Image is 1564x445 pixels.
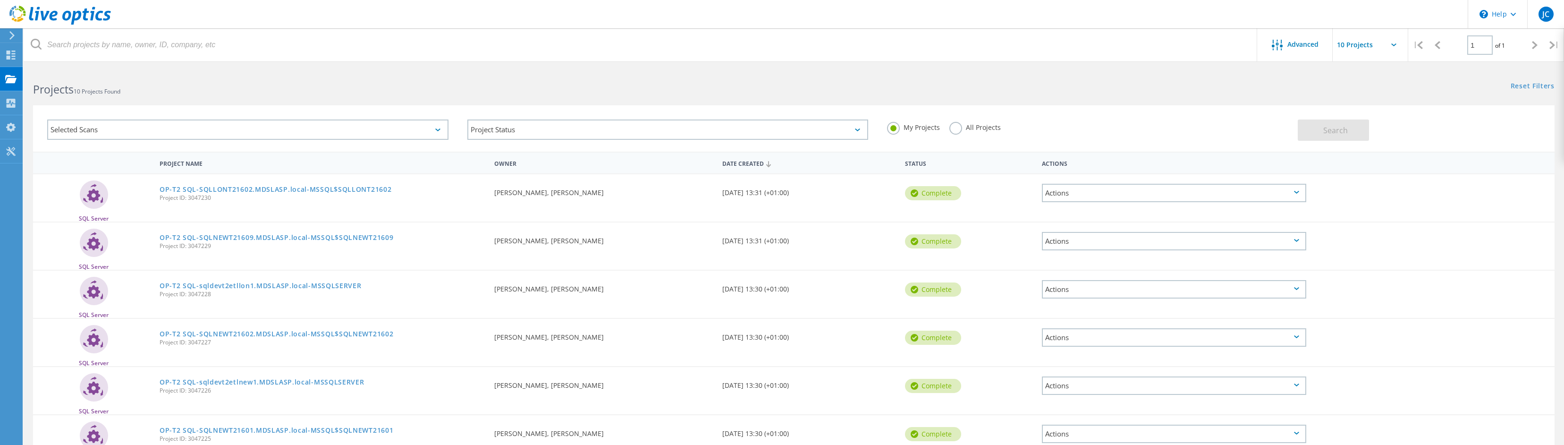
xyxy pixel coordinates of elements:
div: Complete [905,282,961,297]
div: Actions [1042,328,1306,347]
div: Project Name [155,154,490,171]
div: Complete [905,379,961,393]
div: Actions [1037,154,1311,171]
a: OP-T2 SQL-sqldevt2etlnew1.MDSLASP.local-MSSQLSERVER [160,379,364,385]
div: Actions [1042,377,1306,395]
div: [DATE] 13:31 (+01:00) [718,174,900,205]
a: OP-T2 SQL-SQLNEWT21601.MDSLASP.local-MSSQL$SQLNEWT21601 [160,427,394,434]
div: | [1408,28,1428,62]
span: SQL Server [79,409,109,414]
div: [DATE] 13:30 (+01:00) [718,319,900,350]
div: Actions [1042,425,1306,443]
input: Search projects by name, owner, ID, company, etc [24,28,1258,61]
a: OP-T2 SQL-sqldevt2etllon1.MDSLASP.local-MSSQLSERVER [160,282,362,289]
span: of 1 [1495,42,1505,50]
span: SQL Server [79,312,109,318]
span: Project ID: 3047228 [160,291,485,297]
div: Complete [905,186,961,200]
div: Actions [1042,184,1306,202]
div: Project Status [467,120,869,140]
span: 10 Projects Found [74,87,120,95]
div: Owner [490,154,718,171]
div: Status [900,154,1037,171]
div: Complete [905,427,961,441]
span: Project ID: 3047229 [160,243,485,249]
div: [DATE] 13:30 (+01:00) [718,367,900,398]
button: Search [1298,120,1369,141]
div: [PERSON_NAME], [PERSON_NAME] [490,319,718,350]
a: OP-T2 SQL-SQLNEWT21609.MDSLASP.local-MSSQL$SQLNEWT21609 [160,234,394,241]
label: My Projects [887,122,940,131]
div: [PERSON_NAME], [PERSON_NAME] [490,174,718,205]
span: JC [1542,10,1549,18]
span: Advanced [1287,41,1319,48]
span: Project ID: 3047230 [160,195,485,201]
svg: \n [1479,10,1488,18]
div: | [1545,28,1564,62]
a: OP-T2 SQL-SQLNEWT21602.MDSLASP.local-MSSQL$SQLNEWT21602 [160,331,394,337]
div: Actions [1042,280,1306,299]
span: SQL Server [79,360,109,366]
label: All Projects [949,122,1001,131]
div: [PERSON_NAME], [PERSON_NAME] [490,222,718,254]
span: Project ID: 3047227 [160,340,485,345]
div: Actions [1042,232,1306,250]
div: [PERSON_NAME], [PERSON_NAME] [490,271,718,302]
div: Complete [905,331,961,345]
div: Complete [905,234,961,248]
b: Projects [33,82,74,97]
div: [DATE] 13:30 (+01:00) [718,271,900,302]
span: SQL Server [79,264,109,270]
div: Selected Scans [47,120,448,140]
span: SQL Server [79,216,109,222]
span: Project ID: 3047225 [160,436,485,442]
span: Search [1323,125,1348,136]
div: Date Created [718,154,900,172]
a: Reset Filters [1511,83,1555,91]
span: Project ID: 3047226 [160,388,485,394]
div: [PERSON_NAME], [PERSON_NAME] [490,367,718,398]
a: Live Optics Dashboard [9,20,111,26]
a: OP-T2 SQL-SQLLONT21602.MDSLASP.local-MSSQL$SQLLONT21602 [160,186,392,193]
div: [DATE] 13:31 (+01:00) [718,222,900,254]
